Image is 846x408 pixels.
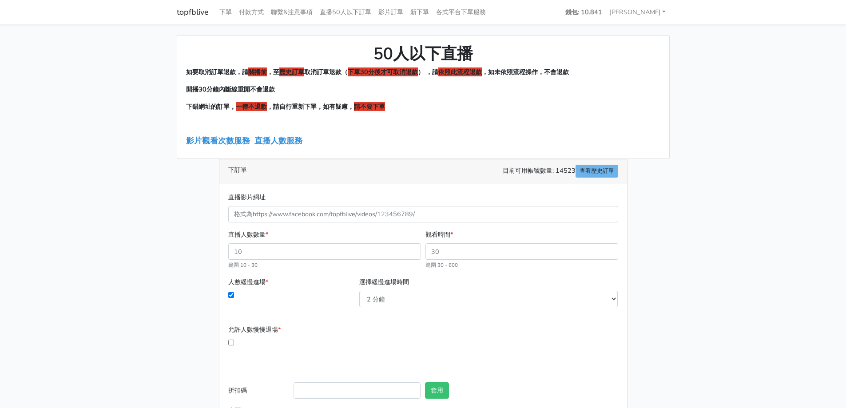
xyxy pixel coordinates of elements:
a: topfblive [177,4,209,21]
span: 請不要下單 [354,102,385,111]
label: 允許人數慢慢退場 [228,325,281,335]
span: 目前可用帳號數量: 14523 [503,165,618,178]
a: 錢包: 10.841 [562,4,606,21]
a: 聯繫&注意事項 [267,4,316,21]
input: 格式為https://www.facebook.com/topfblive/videos/123456789/ [228,206,618,222]
label: 選擇緩慢進場時間 [359,277,409,287]
strong: 如要取消訂單退款，請 ，至 取消訂單退款（ ） ，請 ，如未依照流程操作，不會退款 [186,67,569,76]
input: 10 [228,243,421,260]
a: 各式平台下單服務 [433,4,489,21]
a: 直播50人以下訂單 [316,4,375,21]
span: 歷史訂單 [279,67,304,76]
a: 查看歷史訂單 [576,165,618,178]
a: 新下單 [407,4,433,21]
small: 範圍 30 - 600 [425,261,458,269]
label: 觀看時間 [425,230,453,240]
span: 一律不退款 [236,102,267,111]
strong: 錢包: 10.841 [565,8,602,16]
a: 直播人數服務 [254,135,302,146]
strong: 50人以下直播 [373,43,473,65]
label: 直播影片網址 [228,192,266,202]
span: 下單30分後才可取消退款 [348,67,418,76]
input: 30 [425,243,618,260]
span: 關播前 [248,67,267,76]
strong: 開播30分鐘內斷線重開不會退款 [186,85,275,94]
a: 付款方式 [235,4,267,21]
small: 範圍 10 - 30 [228,261,258,269]
a: 下單 [216,4,235,21]
label: 直播人數數量 [228,230,268,240]
button: 套用 [425,382,449,399]
div: 下訂單 [219,159,627,183]
a: 影片訂單 [375,4,407,21]
a: 影片觀看次數服務 [186,135,250,146]
a: [PERSON_NAME] [606,4,670,21]
label: 人數緩慢進場 [228,277,268,287]
span: 依照此流程退款 [438,67,482,76]
label: 折扣碼 [226,382,292,402]
strong: 下錯網址的訂單， ，請自行重新下單，如有疑慮， [186,102,385,111]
